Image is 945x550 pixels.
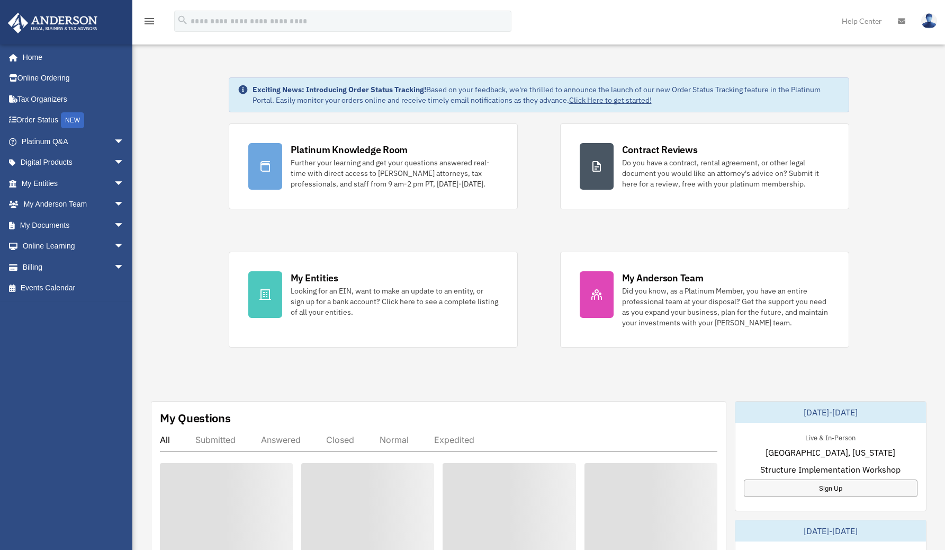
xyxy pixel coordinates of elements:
a: My Anderson Teamarrow_drop_down [7,194,140,215]
a: My Anderson Team Did you know, as a Platinum Member, you have an entire professional team at your... [560,252,849,348]
a: menu [143,19,156,28]
div: My Entities [291,271,338,285]
a: Home [7,47,135,68]
div: Answered [261,434,301,445]
div: Further your learning and get your questions answered real-time with direct access to [PERSON_NAM... [291,157,498,189]
a: My Entities Looking for an EIN, want to make an update to an entity, or sign up for a bank accoun... [229,252,518,348]
div: Platinum Knowledge Room [291,143,408,156]
a: Digital Productsarrow_drop_down [7,152,140,173]
a: Contract Reviews Do you have a contract, rental agreement, or other legal document you would like... [560,123,849,209]
img: Anderson Advisors Platinum Portal [5,13,101,33]
div: Live & In-Person [797,431,864,442]
div: Looking for an EIN, want to make an update to an entity, or sign up for a bank account? Click her... [291,286,498,317]
div: Closed [326,434,354,445]
div: Normal [380,434,409,445]
span: arrow_drop_down [114,173,135,194]
i: menu [143,15,156,28]
a: Online Ordering [7,68,140,89]
span: arrow_drop_down [114,194,135,216]
div: Submitted [195,434,236,445]
div: My Anderson Team [622,271,704,285]
a: Order StatusNEW [7,110,140,131]
div: All [160,434,170,445]
a: Sign Up [744,480,917,497]
div: Based on your feedback, we're thrilled to announce the launch of our new Order Status Tracking fe... [253,84,840,105]
div: My Questions [160,410,231,426]
strong: Exciting News: Introducing Order Status Tracking! [253,85,426,94]
div: Contract Reviews [622,143,698,156]
span: arrow_drop_down [114,131,135,153]
a: Tax Organizers [7,88,140,110]
div: Expedited [434,434,474,445]
div: Do you have a contract, rental agreement, or other legal document you would like an attorney's ad... [622,157,830,189]
a: Billingarrow_drop_down [7,256,140,278]
div: [DATE]-[DATE] [735,520,926,542]
a: Events Calendar [7,278,140,299]
a: My Documentsarrow_drop_down [7,215,140,236]
span: arrow_drop_down [114,236,135,258]
a: My Entitiesarrow_drop_down [7,173,140,194]
i: search [177,14,188,26]
span: Structure Implementation Workshop [760,463,901,476]
div: [DATE]-[DATE] [735,402,926,423]
a: Platinum Q&Aarrow_drop_down [7,131,140,152]
span: arrow_drop_down [114,215,135,236]
img: User Pic [921,13,937,29]
div: Did you know, as a Platinum Member, you have an entire professional team at your disposal? Get th... [622,286,830,328]
span: [GEOGRAPHIC_DATA], [US_STATE] [766,446,895,459]
a: Platinum Knowledge Room Further your learning and get your questions answered real-time with dire... [229,123,518,209]
span: arrow_drop_down [114,256,135,278]
div: NEW [61,112,84,128]
a: Online Learningarrow_drop_down [7,236,140,257]
span: arrow_drop_down [114,152,135,174]
a: Click Here to get started! [569,95,652,105]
